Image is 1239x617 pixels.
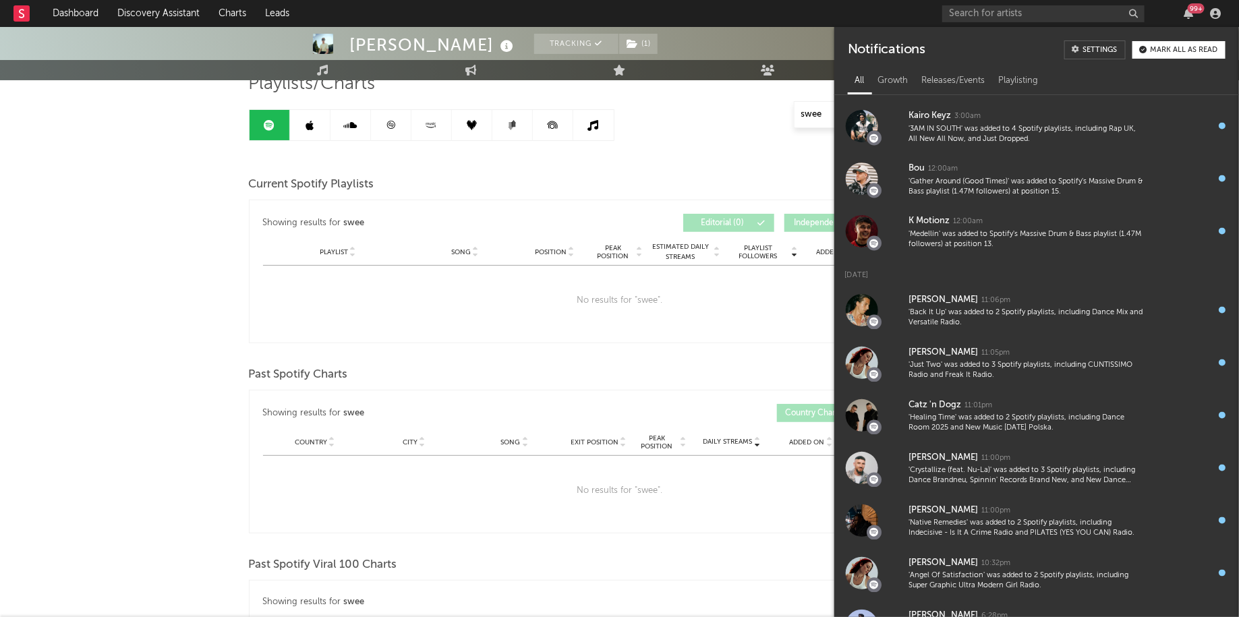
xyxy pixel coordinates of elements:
[909,413,1146,434] div: 'Healing Time' was added to 2 Spotify playlists, including Dance Room 2025 and New Music [DATE] P...
[909,160,925,177] div: Bou
[794,101,962,128] input: Search Playlists/Charts
[1188,3,1205,13] div: 99 +
[834,152,1239,205] a: Bou12:00am'Gather Around (Good Times)' was added to Spotify's Massive Drum & Bass playlist (1.47M...
[909,229,1146,250] div: 'Medellín' was added to Spotify's Massive Drum & Bass playlist (1.47M followers) at position 13.
[942,5,1145,22] input: Search for artists
[636,434,679,450] span: Peak Position
[909,571,1146,592] div: 'Angel Of Satisfaction' was added to 2 Spotify playlists, including Super Graphic Ultra Modern Gi...
[1184,8,1193,19] button: 99+
[295,438,327,446] span: Country
[909,397,961,413] div: Catz 'n Dogz
[727,244,790,260] span: Playlist Followers
[451,248,471,256] span: Song
[981,558,1010,568] div: 10:32pm
[320,248,348,256] span: Playlist
[928,164,958,174] div: 12:00am
[909,466,1146,487] div: 'Crystallize (feat. Nu-La)' was added to 3 Spotify playlists, including Dance Brandneu, Spinnin' ...
[501,438,521,446] span: Song
[263,266,977,336] div: No results for " swee ".
[915,69,991,92] div: Releases/Events
[263,404,620,422] div: Showing results for
[909,502,978,519] div: [PERSON_NAME]
[909,345,978,361] div: [PERSON_NAME]
[909,108,951,124] div: Kairo Keyz
[263,594,620,610] div: Showing results for
[834,547,1239,599] a: [PERSON_NAME]10:32pm'Angel Of Satisfaction' was added to 2 Spotify playlists, including Super Gra...
[909,124,1146,145] div: '3AM IN SOUTH' was added to 4 Spotify playlists, including Rap UK, All New All Now, and Just Drop...
[249,367,348,383] span: Past Spotify Charts
[1132,41,1226,59] button: Mark all as read
[834,494,1239,547] a: [PERSON_NAME]11:00pm'Native Remedies' was added to 2 Spotify playlists, including Indecisive - Is...
[817,248,852,256] span: Added On
[954,111,981,121] div: 3:00am
[834,284,1239,336] a: [PERSON_NAME]11:06pm'Back It Up' was added to 2 Spotify playlists, including Dance Mix and Versat...
[619,34,658,54] button: (1)
[1083,47,1117,54] div: Settings
[1150,47,1217,54] div: Mark all as read
[981,453,1010,463] div: 11:00pm
[777,404,875,422] button: Country Charts(0)
[650,242,712,262] span: Estimated Daily Streams
[909,292,978,308] div: [PERSON_NAME]
[249,76,376,92] span: Playlists/Charts
[343,215,364,231] div: swee
[909,361,1146,382] div: 'Just Two' was added to 3 Spotify playlists, including CUNTISSIMO Radio and Freak It Radio.
[403,438,417,446] span: City
[692,219,754,227] span: Editorial ( 0 )
[834,205,1239,258] a: K Motionz12:00am'Medellín' was added to Spotify's Massive Drum & Bass playlist (1.47M followers) ...
[909,308,1146,329] div: 'Back It Up' was added to 2 Spotify playlists, including Dance Mix and Versatile Radio.
[571,438,618,446] span: Exit Position
[535,248,567,256] span: Position
[793,219,855,227] span: Independent ( 0 )
[784,214,875,232] button: Independent(0)
[981,295,1010,305] div: 11:06pm
[249,177,374,193] span: Current Spotify Playlists
[909,177,1146,198] div: 'Gather Around (Good Times)' was added to Spotify's Massive Drum & Bass playlist (1.47M followers...
[848,40,925,59] div: Notifications
[909,213,950,229] div: K Motionz
[618,34,658,54] span: ( 1 )
[592,244,635,260] span: Peak Position
[981,348,1010,358] div: 11:05pm
[343,405,364,421] div: swee
[834,336,1239,389] a: [PERSON_NAME]11:05pm'Just Two' was added to 3 Spotify playlists, including CUNTISSIMO Radio and F...
[263,214,620,232] div: Showing results for
[964,401,992,411] div: 11:01pm
[703,437,753,447] span: Daily Streams
[834,258,1239,284] div: [DATE]
[1064,40,1126,59] a: Settings
[848,69,871,92] div: All
[991,69,1045,92] div: Playlisting
[790,438,825,446] span: Added On
[263,456,977,526] div: No results for " swee ".
[953,216,983,227] div: 12:00am
[786,409,855,417] span: Country Charts ( 0 )
[834,100,1239,152] a: Kairo Keyz3:00am'3AM IN SOUTH' was added to 4 Spotify playlists, including Rap UK, All New All No...
[909,555,978,571] div: [PERSON_NAME]
[534,34,618,54] button: Tracking
[909,519,1146,539] div: 'Native Remedies' was added to 2 Spotify playlists, including Indecisive - Is It A Crime Radio an...
[249,557,397,573] span: Past Spotify Viral 100 Charts
[981,506,1010,516] div: 11:00pm
[909,450,978,466] div: [PERSON_NAME]
[350,34,517,56] div: [PERSON_NAME]
[834,442,1239,494] a: [PERSON_NAME]11:00pm'Crystallize (feat. Nu-La)' was added to 3 Spotify playlists, including Dance...
[871,69,915,92] div: Growth
[343,594,364,610] div: swee
[834,389,1239,442] a: Catz 'n Dogz11:01pm'Healing Time' was added to 2 Spotify playlists, including Dance Room 2025 and...
[683,214,774,232] button: Editorial(0)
